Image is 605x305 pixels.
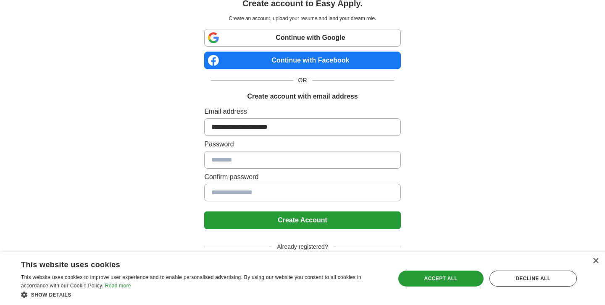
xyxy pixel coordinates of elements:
[592,258,599,264] div: Close
[21,274,361,289] span: This website uses cookies to improve user experience and to enable personalised advertising. By u...
[204,52,400,69] a: Continue with Facebook
[105,283,131,289] a: Read more, opens a new window
[204,29,400,47] a: Continue with Google
[204,139,400,149] label: Password
[398,271,484,287] div: Accept all
[489,271,577,287] div: Decline all
[293,76,312,85] span: OR
[31,292,71,298] span: Show details
[204,172,400,182] label: Confirm password
[204,107,400,117] label: Email address
[247,91,358,102] h1: Create account with email address
[21,257,363,270] div: This website uses cookies
[21,290,384,299] div: Show details
[206,15,399,22] p: Create an account, upload your resume and land your dream role.
[272,242,333,251] span: Already registered?
[204,211,400,229] button: Create Account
